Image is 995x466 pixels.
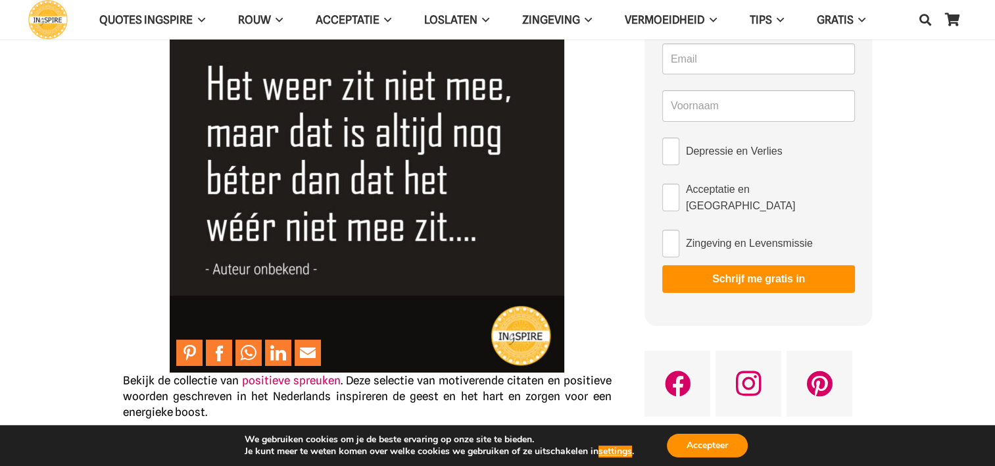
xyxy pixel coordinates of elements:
span: ROUW [237,13,270,26]
span: Acceptatie Menu [379,3,391,36]
li: WhatsApp [235,340,265,366]
a: LoslatenLoslaten Menu [408,3,506,37]
span: QUOTES INGSPIRE [99,13,193,26]
span: GRATIS Menu [854,3,865,36]
input: Acceptatie en [GEOGRAPHIC_DATA] [662,184,679,211]
span: TIPS Menu [771,3,783,36]
p: Je kunt meer te weten komen over welke cookies we gebruiken of ze uitschakelen in . [245,446,634,457]
li: Email This [295,340,324,366]
input: Zingeving en Levensmissie [662,230,679,257]
a: ZingevingZingeving Menu [506,3,608,37]
a: TIPSTIPS Menu [733,3,800,37]
a: Instagram [716,351,781,417]
input: Voornaam [662,90,855,122]
button: Accepteer [667,434,748,457]
li: Facebook [206,340,235,366]
a: Share to WhatsApp [235,340,262,366]
span: Zingeving en Levensmissie [686,235,813,251]
input: Depressie en Verlies [662,138,679,165]
span: Acceptatie en [GEOGRAPHIC_DATA] [686,181,855,214]
a: QUOTES INGSPIREQUOTES INGSPIRE Menu [83,3,221,37]
a: Pin to Pinterest [176,340,203,366]
a: Facebook [644,351,710,417]
input: Email [662,43,855,75]
span: VERMOEIDHEID [625,13,704,26]
span: QUOTES INGSPIRE Menu [193,3,205,36]
a: AcceptatieAcceptatie Menu [299,3,408,37]
span: Zingeving [522,13,580,26]
li: Pinterest [176,340,206,366]
span: TIPS [749,13,771,26]
a: Mail to Email This [295,340,321,366]
p: We gebruiken cookies om je de beste ervaring op onze site te bieden. [245,434,634,446]
a: VERMOEIDHEIDVERMOEIDHEID Menu [608,3,733,37]
a: Share to LinkedIn [265,340,291,366]
a: Pinterest [787,351,852,417]
a: ROUWROUW Menu [221,3,299,37]
a: GRATISGRATIS Menu [800,3,882,37]
span: Loslaten Menu [477,3,489,36]
span: Zingeving Menu [580,3,592,36]
button: settings [598,446,632,457]
span: GRATIS [817,13,854,26]
span: Loslaten [424,13,477,26]
span: VERMOEIDHEID Menu [704,3,716,36]
li: LinkedIn [265,340,295,366]
a: Zoeken [912,3,938,36]
a: Share to Facebook [206,340,232,366]
span: Depressie en Verlies [686,143,783,159]
button: Schrijf me gratis in [662,265,855,293]
a: positieve spreuken [242,374,341,387]
span: Acceptatie [316,13,379,26]
span: ROUW Menu [270,3,282,36]
p: Bekijk de collectie van . Deze selectie van motiverende citaten en positieve woorden geschreven i... [123,373,612,420]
